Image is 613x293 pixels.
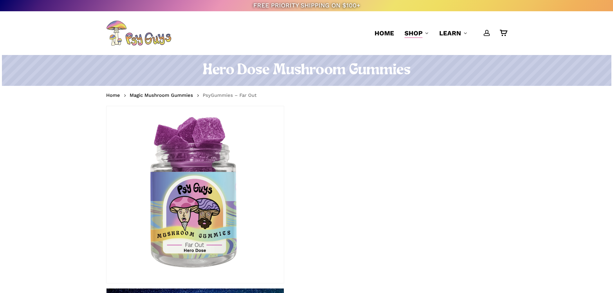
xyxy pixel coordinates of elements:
[106,92,120,98] a: Home
[106,61,507,79] h1: Hero Dose Mushroom Gummies
[375,29,394,38] a: Home
[404,29,423,37] span: Shop
[439,29,468,38] a: Learn
[500,30,507,37] a: Cart
[439,29,461,37] span: Learn
[404,29,429,38] a: Shop
[106,20,171,46] img: PsyGuys
[130,92,193,98] a: Magic Mushroom Gummies
[369,11,507,55] nav: Main Menu
[375,29,394,37] span: Home
[203,92,256,98] span: PsyGummies – Far Out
